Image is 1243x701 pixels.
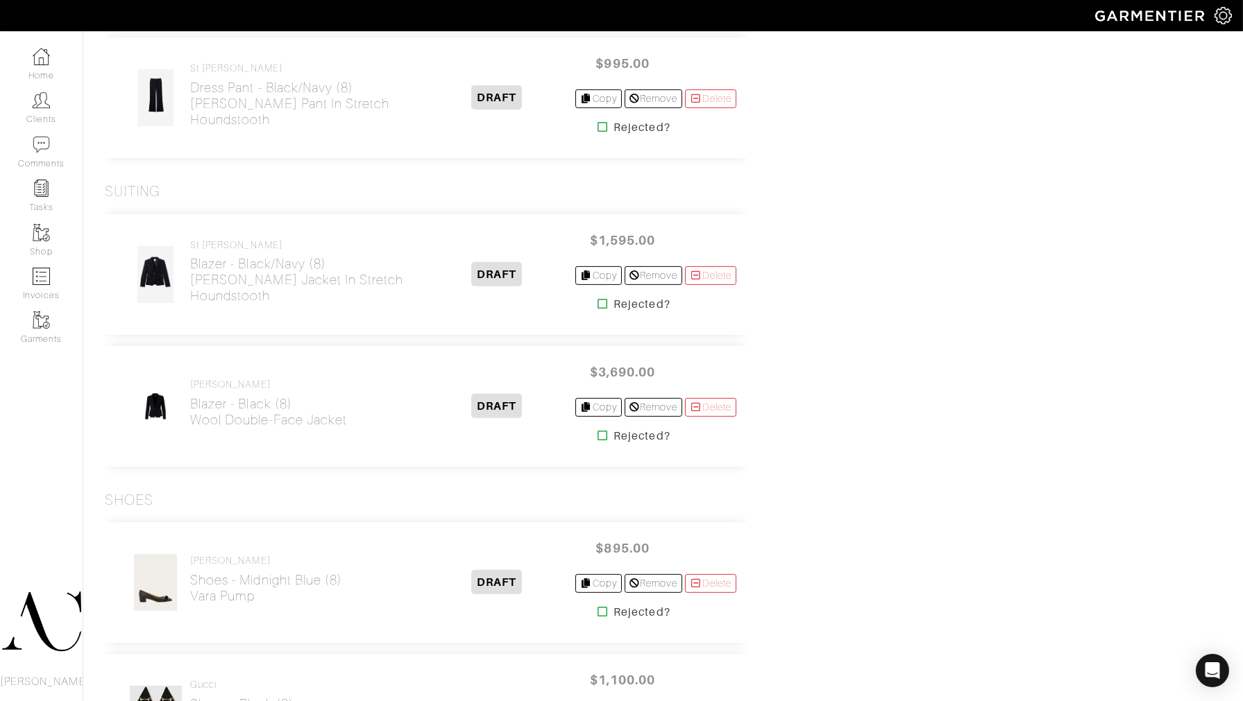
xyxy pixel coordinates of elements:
h2: Dress Pant - Black/Navy (8) [PERSON_NAME] Pant in Stretch Houndstooth [190,80,418,128]
h2: Blazer - Black (8) Wool Double-Face Jacket [190,396,347,428]
h4: [PERSON_NAME] [190,379,347,390]
img: orders-icon-0abe47150d42831381b5fb84f609e132dff9fe21cb692f30cb5eec754e2cba89.png [33,268,50,285]
span: DRAFT [471,394,522,418]
strong: Rejected? [614,296,670,313]
a: [PERSON_NAME] Blazer - Black (8)Wool Double-Face Jacket [190,379,347,428]
strong: Rejected? [614,428,670,444]
strong: Rejected? [614,119,670,136]
a: St [PERSON_NAME] Dress Pant - Black/Navy (8)[PERSON_NAME] Pant in Stretch Houndstooth [190,62,418,128]
a: Copy [575,398,622,417]
img: reminder-icon-8004d30b9f0a5d33ae49ab947aed9ed385cf756f9e5892f1edd6e32f2345188e.png [33,180,50,197]
img: garmentier-logo-header-white-b43fb05a5012e4ada735d5af1a66efaba907eab6374d6393d1fbf88cb4ef424d.png [1088,3,1215,28]
h4: St [PERSON_NAME] [190,62,418,74]
h3: Suiting [105,183,160,200]
a: Copy [575,89,622,108]
span: DRAFT [471,570,522,594]
h4: [PERSON_NAME] [190,555,342,566]
a: Remove [625,398,682,417]
h2: Blazer - Black/Navy (8) [PERSON_NAME] Jacket in Stretch Houndstooth [190,256,418,304]
a: Remove [625,266,682,285]
a: Remove [625,574,682,593]
h3: Shoes [105,492,153,509]
a: Delete [685,398,736,417]
img: D4ykUECYRikfqLgQbt1qRRfp [137,245,174,304]
img: M2BEay6e8fjKomr9nVc3E8MK [133,553,177,612]
span: $1,100.00 [581,665,664,695]
a: St [PERSON_NAME] Blazer - Black/Navy (8)[PERSON_NAME] Jacket in Stretch Houndstooth [190,239,418,304]
span: DRAFT [471,262,522,286]
span: $3,690.00 [581,357,664,387]
strong: Rejected? [614,604,670,621]
a: [PERSON_NAME] Shoes - Midnight Blue (8)Vara pump [190,555,342,604]
h4: St [PERSON_NAME] [190,239,418,251]
img: gear-icon-white-bd11855cb880d31180b6d7d6211b90ccbf57a29d726f0c71d8c61bd08dd39cc2.png [1215,7,1232,24]
span: $1,595.00 [581,225,664,255]
a: Copy [575,266,622,285]
img: garments-icon-b7da505a4dc4fd61783c78ac3ca0ef83fa9d6f193b1c9dc38574b1d14d53ca28.png [33,311,50,329]
a: Delete [685,574,736,593]
span: $995.00 [581,49,664,78]
a: Copy [575,574,622,593]
a: Remove [625,89,682,108]
img: gbXSFK2UdbPXqMg7wssR531o [137,69,174,127]
span: DRAFT [471,85,522,110]
div: Open Intercom Messenger [1196,654,1229,687]
a: Delete [685,266,736,285]
img: dashboard-icon-dbcd8f5a0b271acd01030246c82b418ddd0df26cd7fceb0bd07c9910d44c42f6.png [33,48,50,65]
img: iPJB5obxbCENH8VYfMzaRyBH [133,377,178,435]
a: Delete [685,89,736,108]
img: clients-icon-6bae9207a08558b7cb47a8932f037763ab4055f8c8b6bfacd5dc20c3e0201464.png [33,92,50,109]
h2: Shoes - Midnight Blue (8) Vara pump [190,572,342,604]
img: comment-icon-a0a6a9ef722e966f86d9cbdc48e553b5cf19dbc54f86b18d962a5391bc8f6eb6.png [33,136,50,153]
img: garments-icon-b7da505a4dc4fd61783c78ac3ca0ef83fa9d6f193b1c9dc38574b1d14d53ca28.png [33,224,50,241]
span: $895.00 [581,533,664,563]
h4: Gucci [190,679,418,691]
